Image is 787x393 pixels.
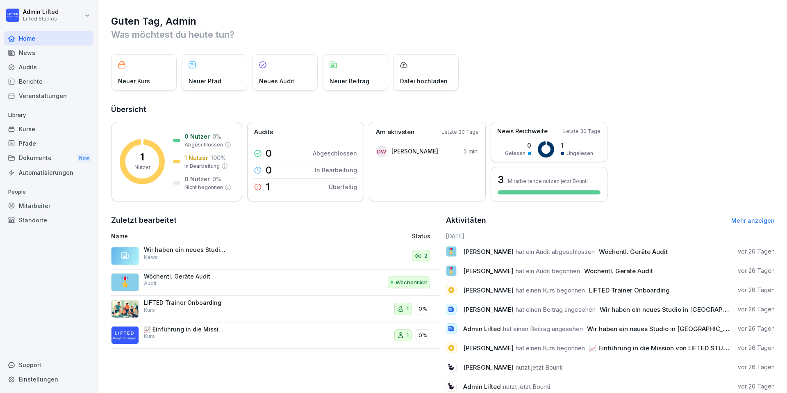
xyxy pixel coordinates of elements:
p: Admin Lifted [23,9,59,16]
span: hat einen Kurs begonnen [516,286,585,294]
span: hat einen Kurs begonnen [516,344,585,352]
p: LIFTED Trainer Onboarding [144,299,226,306]
p: Neues Audit [259,77,294,85]
span: Wir haben ein neues Studio in [GEOGRAPHIC_DATA] gelauncht [587,325,772,333]
a: LIFTED Trainer OnboardingKurs10% [111,296,440,322]
p: Nicht begonnen [184,184,223,191]
a: Kurse [4,122,93,136]
p: Am aktivsten [376,128,414,137]
p: vor 26 Tagen [738,382,775,391]
p: Wöchentlich [396,279,428,287]
p: Audits [254,128,273,137]
p: 0% [419,305,428,313]
span: nutzt jetzt Bounti [503,383,550,391]
p: 0 Nutzer [184,175,210,183]
a: Automatisierungen [4,165,93,180]
p: Neuer Pfad [189,77,221,85]
p: 0 % [212,132,221,141]
p: 1 [266,182,270,192]
p: 1 [407,305,409,313]
span: [PERSON_NAME] [463,344,514,352]
p: In Bearbeitung [315,166,357,174]
p: 0 [266,165,272,175]
a: Berichte [4,74,93,89]
a: Pfade [4,136,93,151]
img: o6aylgax4tylr7irc3of79z8.png [111,326,139,344]
p: Wir haben ein neues Studio in [GEOGRAPHIC_DATA] gelauncht [144,246,226,254]
p: In Bearbeitung [184,162,220,170]
p: 0 % [212,175,221,183]
p: 5 min. [464,147,479,155]
div: New [77,153,91,163]
p: [PERSON_NAME] [391,147,438,155]
span: hat ein Audit abgeschlossen [516,248,595,256]
h3: 3 [498,173,504,187]
p: Kurs [144,333,155,340]
span: Wöchentl. Geräte Audit [599,248,668,256]
p: 0 Nutzer [184,132,210,141]
p: vor 26 Tagen [738,324,775,333]
p: 0 [266,149,272,158]
div: Audits [4,60,93,74]
p: vor 26 Tagen [738,344,775,352]
a: Veranstaltungen [4,89,93,103]
p: Gelesen [505,150,525,157]
span: Admin Lifted [463,383,501,391]
h2: Aktivitäten [446,215,486,226]
span: [PERSON_NAME] [463,363,514,371]
p: Abgeschlossen [313,149,357,158]
h2: Zuletzt bearbeitet [111,215,440,226]
p: Name [111,232,317,240]
span: Wir haben ein neues Studio in [GEOGRAPHIC_DATA] gelauncht [600,306,785,313]
h6: [DATE] [446,232,775,240]
p: Status [412,232,430,240]
p: 🎖️ [447,246,455,257]
p: 🎖️ [447,265,455,276]
a: Einstellungen [4,372,93,386]
a: DokumenteNew [4,151,93,166]
p: Library [4,109,93,122]
p: Audit [144,280,157,287]
p: Datei hochladen [400,77,448,85]
div: DW [376,146,387,157]
div: Support [4,358,93,372]
p: People [4,185,93,199]
h1: Guten Tag, Admin [111,15,775,28]
h2: Übersicht [111,104,775,115]
p: News [144,254,158,261]
p: Neuer Beitrag [330,77,369,85]
p: 1 [140,152,144,162]
p: Letzte 30 Tage [441,128,479,136]
a: Mitarbeiter [4,199,93,213]
p: vor 26 Tagen [738,247,775,256]
span: [PERSON_NAME] [463,248,514,256]
a: Home [4,31,93,46]
span: Admin Lifted [463,325,501,333]
p: 0 [505,141,531,150]
div: Dokumente [4,151,93,166]
a: Standorte [4,213,93,227]
img: z7gfpxrptx6cqmiflon129uz.png [111,300,139,318]
p: 1 [407,331,409,340]
a: 📈 Einführung in die Mission von LIFTED STUDIOSKurs10% [111,322,440,349]
span: hat einen Beitrag angesehen [516,306,596,313]
p: 0% [419,331,428,340]
p: Mitarbeitende nutzen jetzt Bounti [508,178,588,184]
span: 📈 Einführung in die Mission von LIFTED STUDIOS [589,344,738,352]
p: 2 [424,252,428,260]
a: Mehr anzeigen [731,217,775,224]
span: hat einen Beitrag angesehen [503,325,583,333]
p: 1 [561,141,593,150]
span: Wöchentl. Geräte Audit [584,267,653,275]
div: News [4,46,93,60]
p: Lifted Studios [23,16,59,22]
p: 100 % [211,153,226,162]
